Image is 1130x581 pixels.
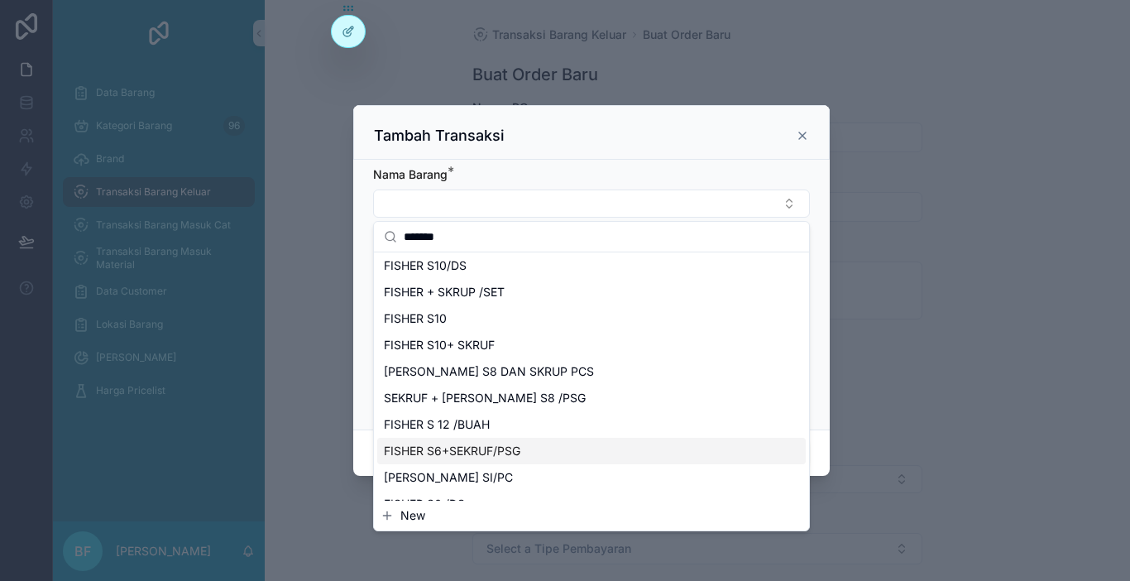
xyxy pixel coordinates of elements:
[384,257,467,274] span: FISHER S10/DS
[384,363,594,380] span: [PERSON_NAME] S8 DAN SKRUP PCS
[384,416,490,433] span: FISHER S 12 /BUAH
[384,443,520,459] span: FISHER S6+SEKRUF/PSG
[384,496,465,512] span: FISHER S6 /DS
[384,284,505,300] span: FISHER + SKRUP /SET
[374,126,505,146] h3: Tambah Transaksi
[384,310,447,327] span: FISHER S10
[381,507,802,524] button: New
[384,469,513,486] span: [PERSON_NAME] SI/PC
[400,507,425,524] span: New
[374,252,809,501] div: Suggestions
[373,167,448,181] span: Nama Barang
[384,390,586,406] span: SEKRUF + [PERSON_NAME] S8 /PSG
[373,190,810,218] button: Select Button
[384,337,495,353] span: FISHER S10+ SKRUF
